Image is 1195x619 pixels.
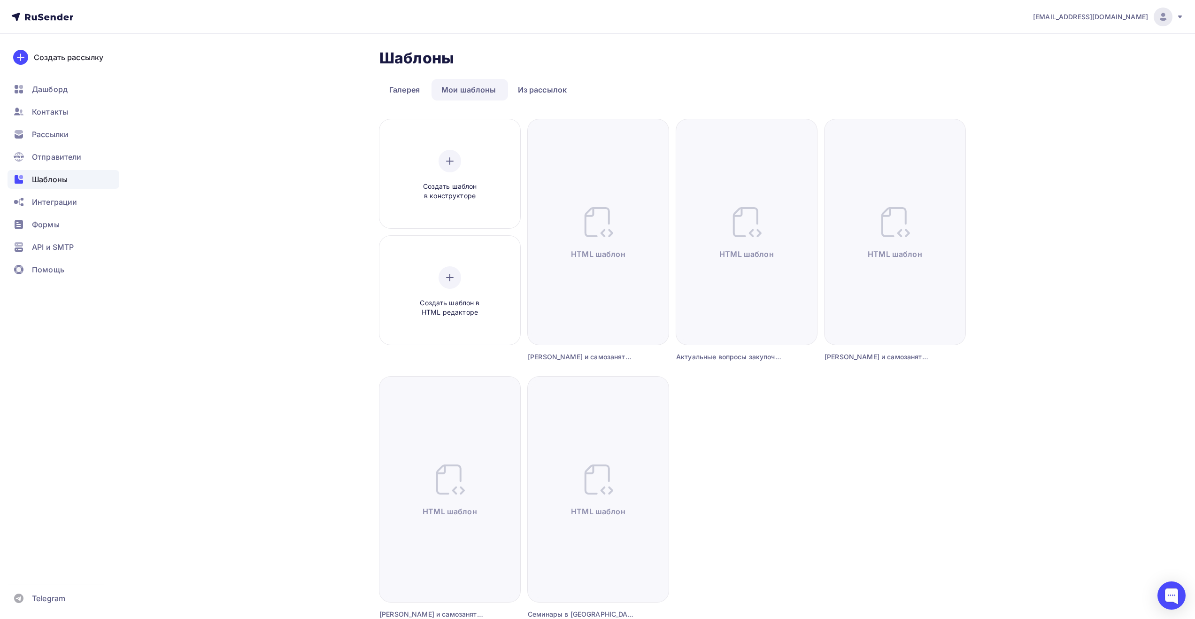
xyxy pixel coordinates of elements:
a: [EMAIL_ADDRESS][DOMAIN_NAME] [1033,8,1184,26]
span: Помощь [32,264,64,275]
a: Рассылки [8,125,119,144]
span: Шаблоны [32,174,68,185]
div: Создать рассылку [34,52,103,63]
h2: Шаблоны [379,49,454,68]
span: API и SMTP [32,241,74,253]
div: [PERSON_NAME] и самозанятых: готовимся к реформе 2026. Практикум в [GEOGRAPHIC_DATA] [379,610,485,619]
span: Интеграции [32,196,77,208]
a: Формы [8,215,119,234]
span: Создать шаблон в конструкторе [405,182,494,201]
span: Создать шаблон в HTML редакторе [405,298,494,317]
span: Контакты [32,106,68,117]
div: [PERSON_NAME] и самозанятых: готовимся к реформе 2026. Практикум в [GEOGRAPHIC_DATA] [528,352,633,362]
span: Дашборд [32,84,68,95]
div: Актуальные вопросы закупочной деятельности 44-ФЗ и 223-ФЗ. Практикум для Заказчиков и Поставщиков... [676,352,782,362]
a: Галерея [379,79,430,101]
span: Отправители [32,151,82,162]
a: Мои шаблоны [432,79,506,101]
a: Дашборд [8,80,119,99]
a: Из рассылок [508,79,577,101]
a: Контакты [8,102,119,121]
span: Telegram [32,593,65,604]
div: Семинары в [GEOGRAPHIC_DATA] по налогам, бухучету, закупкам. Все включено [528,610,633,619]
a: Отправители [8,147,119,166]
a: Шаблоны [8,170,119,189]
span: [EMAIL_ADDRESS][DOMAIN_NAME] [1033,12,1148,22]
div: [PERSON_NAME] и самозанятых: готовимся к реформе 2026. Практикум в [GEOGRAPHIC_DATA] [825,352,930,362]
span: Рассылки [32,129,69,140]
span: Формы [32,219,60,230]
